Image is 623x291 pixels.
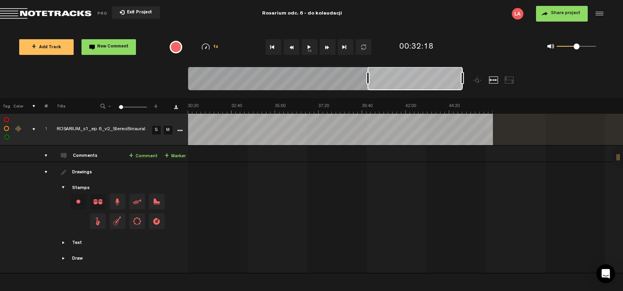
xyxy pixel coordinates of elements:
[153,103,159,107] span: +
[61,240,67,246] span: Showcase text
[176,126,183,133] a: More
[81,39,136,55] button: New Comment
[71,194,86,209] div: Change stamp color.To change the color of an existing stamp, select the stamp on the right and th...
[36,98,48,114] th: #
[338,39,353,55] button: Go to end
[90,213,106,229] span: Drag and drop a stamp
[110,213,125,229] span: Drag and drop a stamp
[202,44,210,50] img: speedometer.svg
[399,42,434,53] div: 00:32:18
[284,39,299,55] button: Rewind
[129,153,133,159] span: +
[110,194,125,209] span: Drag and drop a stamp
[61,255,67,262] span: Showcase draw menu
[356,39,371,55] button: Loop
[266,39,281,55] button: Go to beginning
[125,11,152,15] span: Exit Project
[36,162,48,273] td: drawings
[302,39,317,55] button: 1x
[36,145,48,162] td: comments
[48,114,150,145] td: Click to edit the title ROSARIUM_s1_ep 6_v2_StereoBinaural
[32,45,61,50] span: Add Track
[19,39,74,55] button: +Add Track
[72,169,94,176] div: Drawings
[129,213,145,229] span: Drag and drop a stamp
[551,11,580,16] span: Share project
[32,44,36,50] span: +
[129,194,145,209] span: Drag and drop a stamp
[57,126,159,134] div: Click to edit the title
[37,126,49,133] div: Click to change the order number
[24,114,36,145] td: comments, stamps & drawings
[129,152,158,161] a: Comment
[170,41,182,53] div: {{ tooltip_message }}
[90,194,106,209] span: Drag and drop a stamp
[165,152,186,161] a: Marker
[61,185,67,191] span: Showcase stamps
[164,126,172,135] a: M
[12,114,24,145] td: Change the color of the waveform
[536,6,588,22] button: Share project
[149,194,165,209] span: Drag and drop a stamp
[152,126,161,135] a: S
[112,6,160,19] button: Exit Project
[36,114,48,145] td: Click to change the order number 1
[72,256,83,262] div: Draw
[73,153,99,160] div: Comments
[37,168,49,176] div: drawings
[37,152,49,160] div: comments
[97,45,129,49] span: New Comment
[25,125,37,133] div: comments, stamps & drawings
[107,103,113,107] span: -
[13,125,25,133] div: Change the color of the waveform
[596,264,615,283] div: Open Intercom Messenger
[165,153,169,159] span: +
[174,105,178,109] a: Download comments
[190,44,230,50] div: 1x
[48,98,90,114] th: Title
[512,8,523,20] img: letters
[72,185,90,192] div: Stamps
[213,45,219,49] span: 1x
[12,98,24,114] th: Color
[320,39,335,55] button: Fast Forward
[72,240,82,247] div: Text
[149,213,165,229] span: Drag and drop a stamp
